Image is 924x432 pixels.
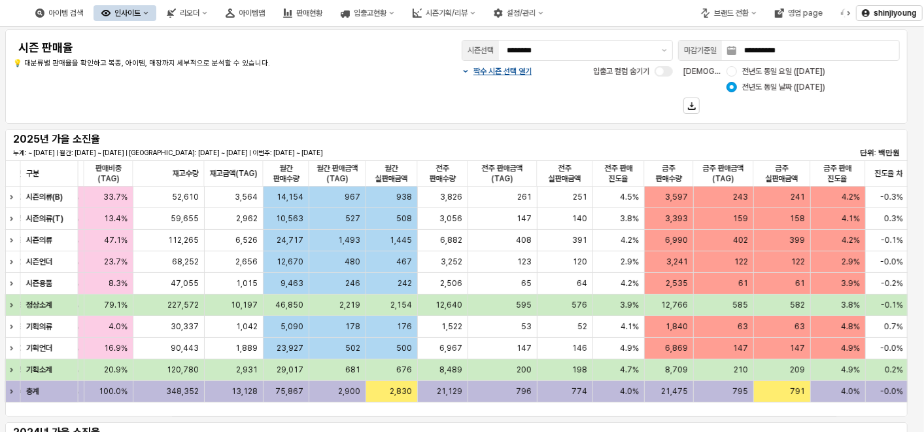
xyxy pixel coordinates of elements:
[173,192,199,202] span: 52,610
[390,235,412,245] span: 1,445
[462,66,532,77] button: 짝수 시즌 선택 열기
[173,168,199,178] span: 재고수량
[572,365,587,375] span: 198
[841,300,860,310] span: 3.8%
[521,321,532,332] span: 53
[816,162,860,183] span: 금주 판매 진도율
[396,365,412,375] span: 676
[237,365,258,375] span: 2,931
[236,343,258,353] span: 1,889
[790,365,805,375] span: 209
[665,213,688,224] span: 3,393
[666,257,688,267] span: 3,241
[516,235,532,245] span: 408
[790,213,805,224] span: 158
[315,162,361,183] span: 월간 판매금액(TAG)
[171,321,199,332] span: 30,337
[390,300,412,310] span: 2,154
[269,162,303,183] span: 월간 판매수량
[486,5,551,21] button: 설정/관리
[791,257,805,267] span: 122
[441,321,462,332] span: 1,522
[684,44,717,57] div: 마감기준일
[733,235,748,245] span: 402
[880,257,903,267] span: -0.0%
[440,235,462,245] span: 6,882
[856,5,923,21] button: shinjiyoung
[5,187,22,207] div: Expand row
[841,321,860,332] span: 4.8%
[621,343,640,353] span: 4.9%
[109,278,128,289] span: 8.3%
[26,214,63,223] strong: 시즌의류(T)
[841,386,860,397] span: 4.0%
[159,5,215,21] button: 리오더
[5,381,22,402] div: Expand row
[517,343,532,353] span: 147
[26,236,52,245] strong: 시즌의류
[114,9,141,18] div: 인사이트
[795,321,805,332] span: 63
[345,321,360,332] span: 178
[90,162,128,183] span: 판매비중(TAG)
[742,82,825,92] span: 전년도 동일 날짜 ([DATE])
[397,321,412,332] span: 176
[884,213,903,224] span: 0.3%
[275,386,303,397] span: 75,867
[517,257,532,267] span: 123
[168,300,199,310] span: 227,572
[842,213,860,224] span: 4.1%
[516,386,532,397] span: 796
[833,5,866,21] div: 버그 제보 및 기능 개선 요청
[693,5,764,21] button: 브랜드 전환
[733,213,748,224] span: 159
[277,365,303,375] span: 29,017
[572,300,587,310] span: 576
[5,251,22,272] div: Expand row
[405,5,483,21] button: 시즌기획/리뷰
[173,257,199,267] span: 68,252
[621,192,640,202] span: 4.5%
[105,300,128,310] span: 79.1%
[27,5,91,21] div: 아이템 검색
[277,192,303,202] span: 14,154
[26,322,52,331] strong: 기획의류
[621,213,640,224] span: 3.8%
[236,235,258,245] span: 6,526
[577,278,587,289] span: 64
[180,9,199,18] div: 리오더
[275,5,330,21] button: 판매현황
[211,168,258,178] span: 재고금액(TAG)
[791,192,805,202] span: 241
[621,386,640,397] span: 4.0%
[665,192,688,202] span: 3,597
[621,235,640,245] span: 4.2%
[826,147,900,158] p: 단위: 백만원
[437,386,462,397] span: 21,129
[105,343,128,353] span: 16.9%
[426,9,468,18] div: 시즌기획/리뷰
[473,66,532,77] p: 짝수 시즌 선택 열기
[790,300,805,310] span: 582
[281,321,303,332] span: 5,090
[666,321,688,332] span: 1,840
[167,365,199,375] span: 120,780
[661,386,688,397] span: 21,475
[345,257,360,267] span: 480
[237,321,258,332] span: 1,042
[440,278,462,289] span: 2,506
[275,300,303,310] span: 46,850
[621,321,640,332] span: 4.1%
[94,5,156,21] button: 인사이트
[881,235,903,245] span: -0.1%
[714,9,749,18] div: 브랜드 전환
[880,386,903,397] span: -0.0%
[666,278,688,289] span: 2,535
[842,257,860,267] span: 2.9%
[333,5,402,21] button: 입출고현황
